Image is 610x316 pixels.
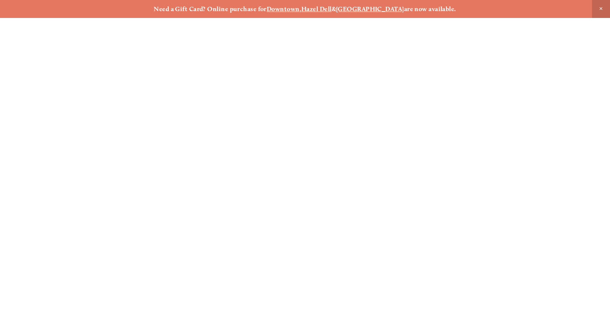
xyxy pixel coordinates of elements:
[336,5,404,13] a: [GEOGRAPHIC_DATA]
[154,5,267,13] strong: Need a Gift Card? Online purchase for
[267,5,300,13] a: Downtown
[404,5,456,13] strong: are now available.
[332,5,336,13] strong: &
[300,5,301,13] strong: ,
[301,5,332,13] a: Hazel Dell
